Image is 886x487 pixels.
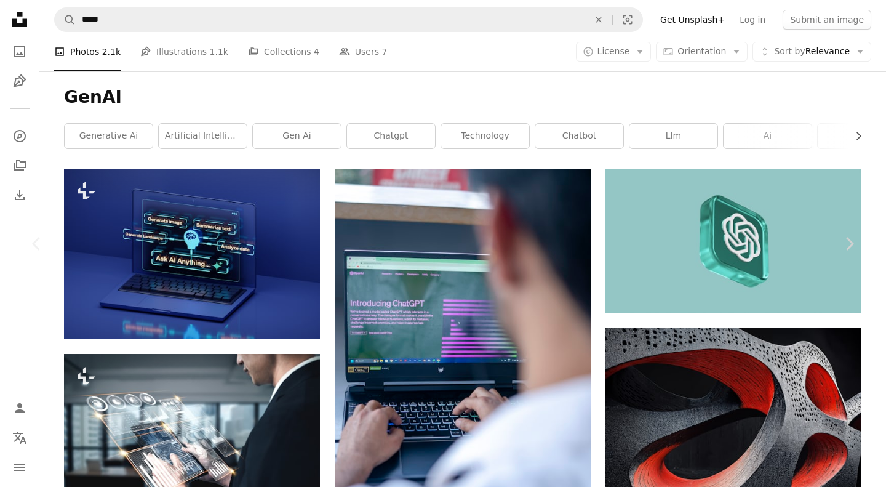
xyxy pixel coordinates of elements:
[382,45,388,58] span: 7
[441,124,529,148] a: technology
[7,396,32,421] a: Log in / Sign up
[339,32,388,71] a: Users 7
[535,124,623,148] a: chatbot
[65,124,153,148] a: generative ai
[64,169,320,339] img: A laptop computer sitting on top of a table
[7,69,32,94] a: Illustrations
[159,124,247,148] a: artificial intelligence
[7,39,32,64] a: Photos
[847,124,861,148] button: scroll list to the right
[347,124,435,148] a: chatgpt
[605,169,861,313] img: a green square with a white knot on it
[605,407,861,418] a: A close up of a black and red object
[812,185,886,303] a: Next
[677,46,726,56] span: Orientation
[656,42,748,62] button: Orientation
[64,424,320,435] a: Data Analysis for Business and Finance Concept. Graphic interface showing future computer technol...
[335,390,591,401] a: a man sitting in front of a laptop computer
[7,153,32,178] a: Collections
[7,183,32,207] a: Download History
[7,455,32,480] button: Menu
[653,10,732,30] a: Get Unsplash+
[7,425,32,450] button: Language
[55,8,76,31] button: Search Unsplash
[64,86,861,108] h1: GenAI
[597,46,630,56] span: License
[140,32,228,71] a: Illustrations 1.1k
[605,235,861,246] a: a green square with a white knot on it
[7,124,32,148] a: Explore
[314,45,319,58] span: 4
[576,42,652,62] button: License
[774,46,805,56] span: Sort by
[783,10,871,30] button: Submit an image
[210,45,228,58] span: 1.1k
[64,248,320,259] a: A laptop computer sitting on top of a table
[54,7,643,32] form: Find visuals sitewide
[752,42,871,62] button: Sort byRelevance
[724,124,812,148] a: ai
[248,32,319,71] a: Collections 4
[253,124,341,148] a: gen ai
[585,8,612,31] button: Clear
[629,124,717,148] a: llm
[774,46,850,58] span: Relevance
[732,10,773,30] a: Log in
[613,8,642,31] button: Visual search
